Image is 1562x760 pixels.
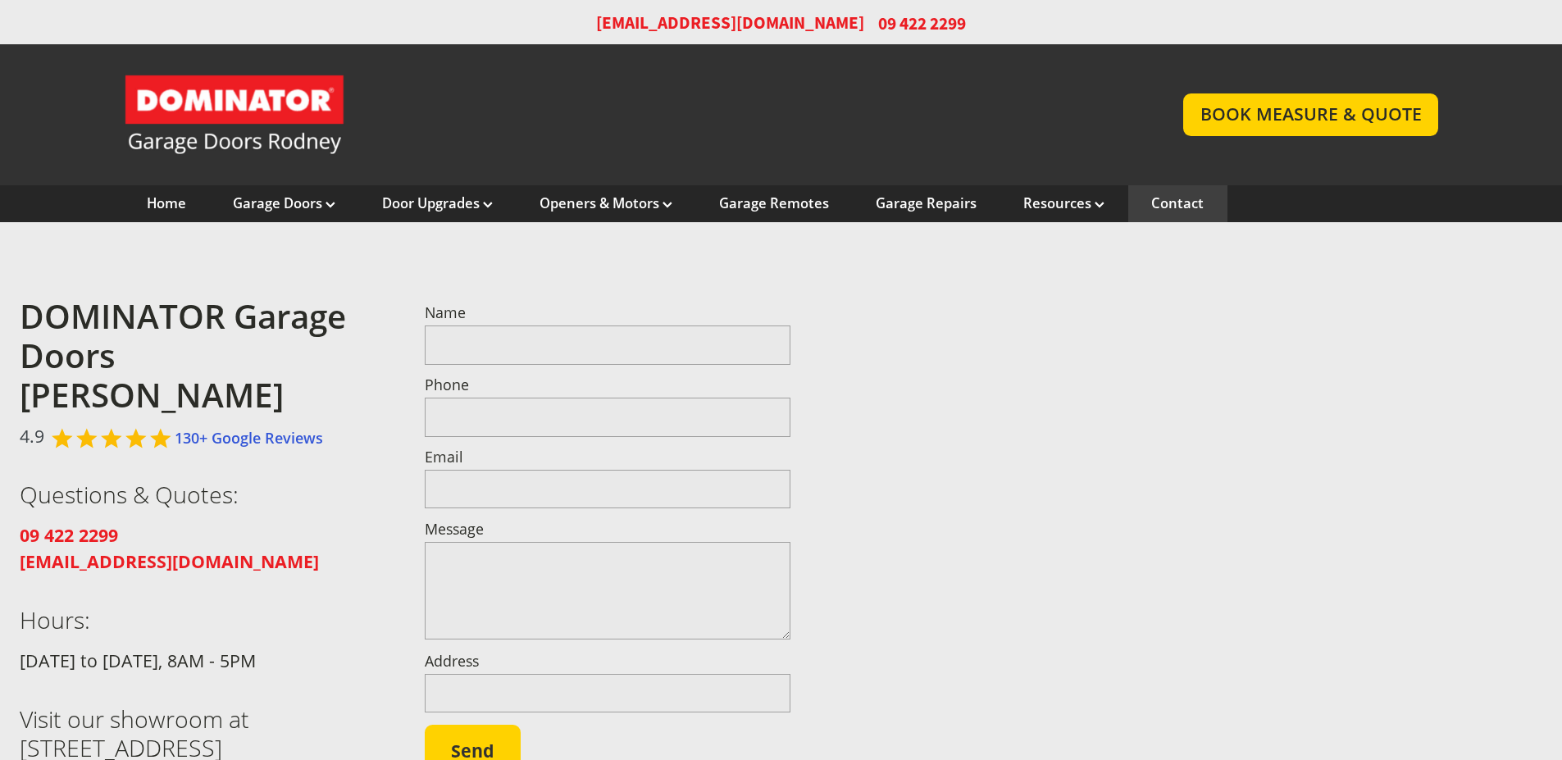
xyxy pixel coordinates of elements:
a: Resources [1023,194,1104,212]
h2: DOMINATOR Garage Doors [PERSON_NAME] [20,297,386,416]
label: Address [425,654,791,669]
a: Garage Door and Secure Access Solutions homepage [124,74,1151,156]
a: Garage Remotes [719,194,829,212]
strong: 09 422 2299 [20,523,118,547]
a: [EMAIL_ADDRESS][DOMAIN_NAME] [20,550,319,573]
label: Name [425,306,791,321]
a: 130+ Google Reviews [175,428,323,448]
a: Garage Repairs [876,194,977,212]
h3: Questions & Quotes: [20,480,386,508]
h3: Hours: [20,606,386,634]
span: 09 422 2299 [878,11,966,35]
a: Home [147,194,186,212]
label: Phone [425,378,791,393]
a: Contact [1151,194,1204,212]
span: 4.9 [20,423,44,449]
a: Door Upgrades [382,194,493,212]
a: [EMAIL_ADDRESS][DOMAIN_NAME] [596,11,864,35]
a: Openers & Motors [540,194,672,212]
label: Email [425,450,791,465]
a: Garage Doors [233,194,335,212]
a: 09 422 2299 [20,524,118,547]
strong: [EMAIL_ADDRESS][DOMAIN_NAME] [20,549,319,573]
div: Rated 4.9 out of 5, [52,427,175,449]
p: [DATE] to [DATE], 8AM - 5PM [20,648,386,674]
a: BOOK MEASURE & QUOTE [1183,93,1438,135]
label: Message [425,522,791,537]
